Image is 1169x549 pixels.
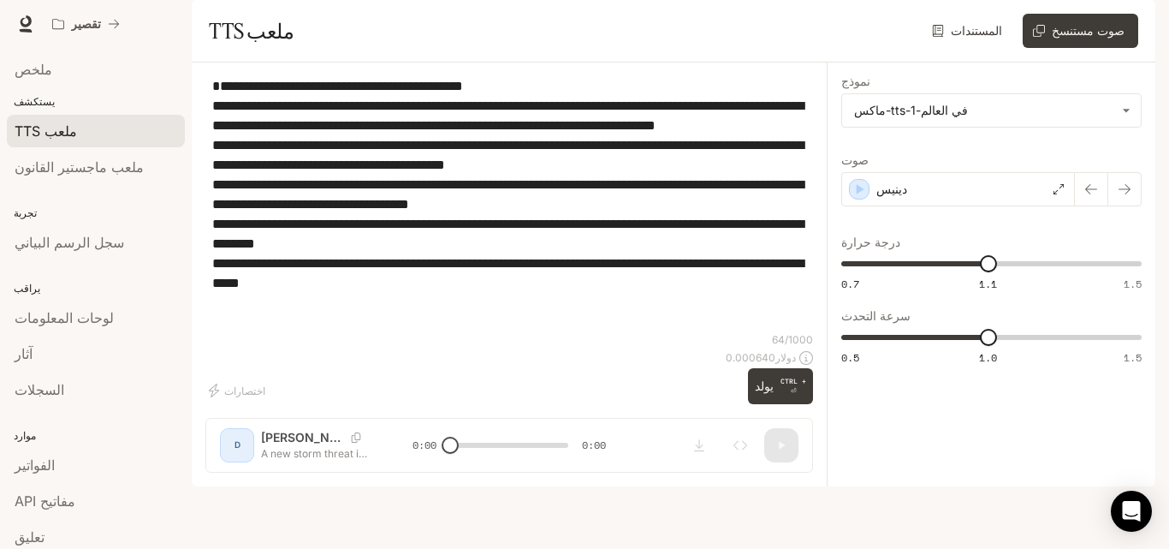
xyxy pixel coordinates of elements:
[876,182,907,196] font: دينيس
[755,379,774,393] font: يولد
[841,235,900,249] font: درجة حرارة
[951,23,1002,38] font: المستندات
[1023,14,1138,48] button: صوت مستنسخ
[979,350,997,365] font: 1.0
[841,350,859,365] font: 0.5
[1124,277,1142,291] font: 1.5
[1052,23,1124,38] font: صوت مستنسخ
[841,277,859,291] font: 0.7
[841,74,870,88] font: نموذج
[979,277,997,291] font: 1.1
[842,94,1141,127] div: في العالم-tts-1-ماكس
[209,18,294,44] font: ملعب TTS
[854,103,968,117] font: في العالم-tts-1-ماكس
[45,7,128,41] button: جميع مساحات العمل
[841,308,911,323] font: سرعة التحدث
[780,377,806,385] font: CTRL +
[1124,350,1142,365] font: 1.5
[71,16,101,31] font: تقصير
[748,368,813,403] button: يولدCTRL +⏎
[841,152,869,167] font: صوت
[205,377,272,404] button: اختصارات
[224,385,265,397] font: اختصارات
[929,14,1009,48] a: المستندات
[1111,491,1152,532] div: فتح برنامج Intercom Messenger
[791,387,797,395] font: ⏎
